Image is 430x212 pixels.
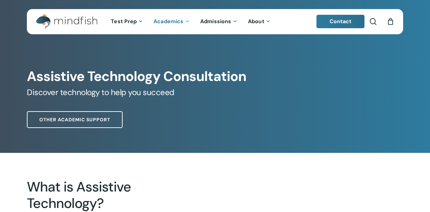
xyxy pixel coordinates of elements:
a: Academics [148,19,195,25]
nav: Main Menu [106,9,276,34]
a: Test Prep [106,19,148,25]
span: About [248,18,264,25]
span: Admissions [200,18,231,25]
a: About [243,19,276,25]
a: Contact [316,15,365,28]
span: Other Academic Support [39,116,110,123]
span: Academics [154,18,183,25]
span: Contact [330,18,352,25]
a: Cart [387,18,394,25]
a: Admissions [195,19,243,25]
h1: Assistive Technology Consultation [27,69,403,85]
header: Main Menu [27,9,403,34]
h5: Discover technology to help you succeed [27,87,403,98]
h2: What is Assistive Technology? [27,179,192,212]
a: Other Academic Support [27,111,123,128]
span: Test Prep [111,18,137,25]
